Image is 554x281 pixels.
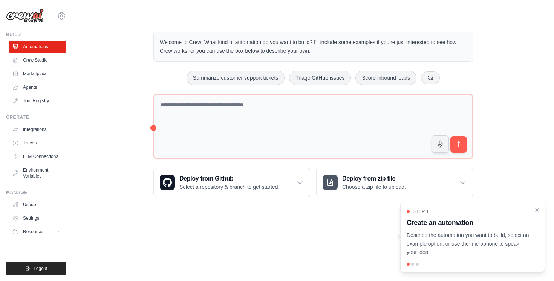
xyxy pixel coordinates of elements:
button: Logout [6,262,66,275]
div: Operate [6,114,66,120]
h3: Deploy from zip file [342,174,406,183]
img: Logo [6,9,44,23]
button: Close walkthrough [534,207,540,213]
button: Resources [9,226,66,238]
span: Resources [23,229,44,235]
a: LLM Connections [9,150,66,163]
h3: Deploy from Github [179,174,279,183]
a: Settings [9,212,66,224]
span: Logout [34,266,47,272]
p: Describe the automation you want to build, select an example option, or use the microphone to spe... [407,231,530,257]
a: Environment Variables [9,164,66,182]
p: Welcome to Crew! What kind of automation do you want to build? I'll include some examples if you'... [160,38,467,55]
a: Traces [9,137,66,149]
button: Triage GitHub issues [289,71,351,85]
a: Crew Studio [9,54,66,66]
div: Manage [6,190,66,196]
a: Usage [9,199,66,211]
h3: Create an automation [407,217,530,228]
span: Step 1 [413,208,429,214]
a: Automations [9,41,66,53]
button: Summarize customer support tickets [187,71,285,85]
a: Agents [9,81,66,93]
p: Select a repository & branch to get started. [179,183,279,191]
div: Build [6,32,66,38]
a: Tool Registry [9,95,66,107]
p: Choose a zip file to upload. [342,183,406,191]
button: Score inbound leads [355,71,416,85]
a: Marketplace [9,68,66,80]
a: Integrations [9,123,66,135]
